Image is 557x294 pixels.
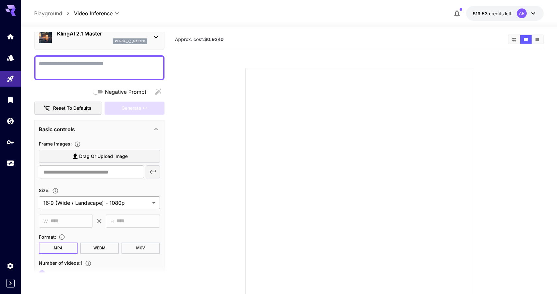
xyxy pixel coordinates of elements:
span: Approx. cost: [175,36,223,42]
div: Settings [7,262,14,270]
div: $19.5268 [473,10,512,17]
button: Show media in video view [520,35,532,44]
b: $0.9240 [204,36,223,42]
div: Wallet [7,117,14,125]
span: Size : [39,188,50,193]
button: $19.5268AB [466,6,544,21]
p: KlingAI 2.1 Master [57,30,147,37]
div: Library [7,96,14,104]
div: AB [517,8,527,18]
div: Models [7,54,14,62]
div: Show media in grid viewShow media in video viewShow media in list view [508,35,544,44]
span: H [110,217,114,225]
button: Upload frame images. [72,141,83,147]
div: KlingAI 2.1 Masterklingai_2_1_master [39,27,160,47]
div: Playground [7,75,14,83]
a: Playground [34,9,62,17]
span: Format : [39,234,56,240]
button: MP4 [39,243,78,254]
button: Reset to defaults [34,102,102,115]
button: Specify how many videos to generate in a single request. Each video generation will be charged se... [82,260,94,267]
div: Home [7,33,14,41]
div: API Keys [7,138,14,146]
span: Negative Prompt [105,88,146,96]
p: klingai_2_1_master [115,39,145,44]
button: Show media in list view [532,35,543,44]
div: Basic controls [39,121,160,137]
label: Drag or upload image [39,150,160,163]
span: Video Inference [74,9,113,17]
button: Choose the file format for the output video. [56,234,68,240]
div: Usage [7,159,14,167]
button: WEBM [80,243,119,254]
span: 16:9 (Wide / Landscape) - 1080p [43,199,150,207]
button: Adjust the dimensions of the generated image by specifying its width and height in pixels, or sel... [50,188,61,194]
span: Number of videos : 1 [39,260,82,266]
button: Expand sidebar [6,279,15,287]
nav: breadcrumb [34,9,74,17]
span: Drag or upload image [79,152,128,161]
span: credits left [489,11,512,16]
span: Frame Images : [39,141,72,147]
button: MOV [121,243,160,254]
p: Basic controls [39,125,75,133]
span: $19.53 [473,11,489,16]
button: Show media in grid view [508,35,520,44]
span: W [43,217,48,225]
